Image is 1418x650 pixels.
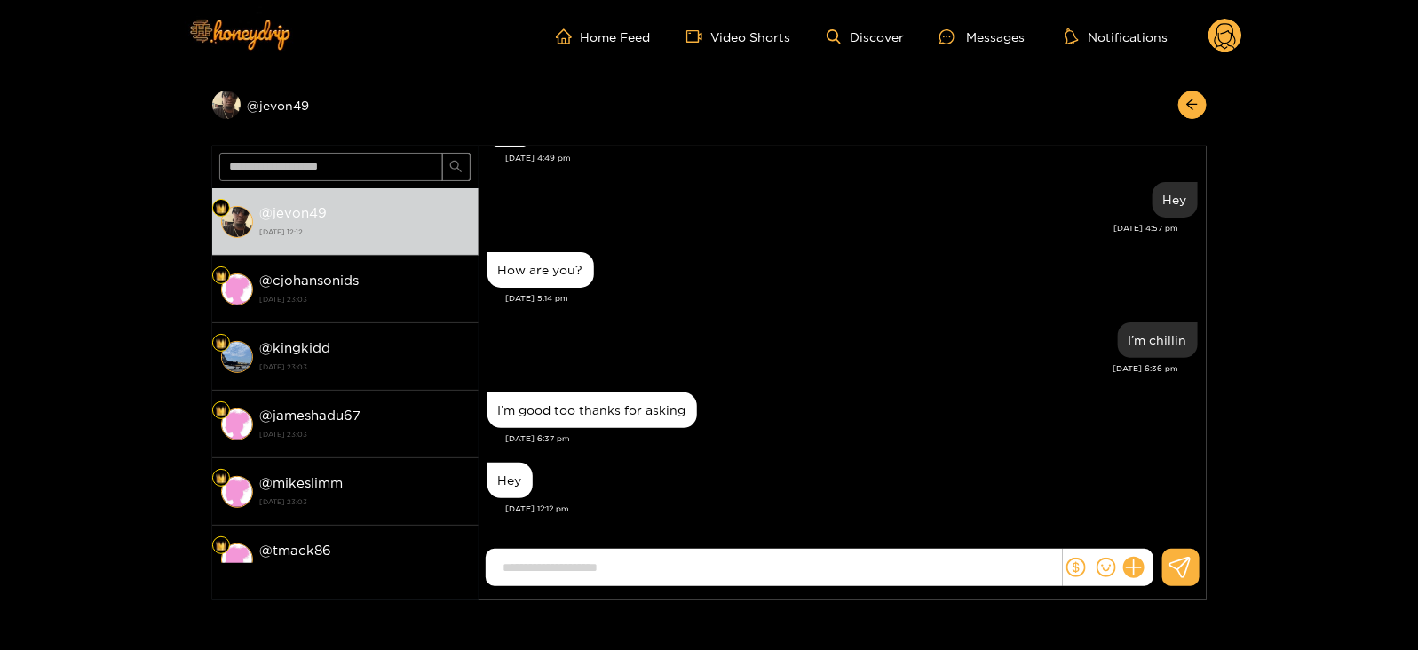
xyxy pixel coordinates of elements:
[1153,182,1198,218] div: Sep. 28, 4:57 pm
[487,222,1179,234] div: [DATE] 4:57 pm
[221,273,253,305] img: conversation
[216,338,226,349] img: Fan Level
[216,473,226,484] img: Fan Level
[221,476,253,508] img: conversation
[686,28,711,44] span: video-camera
[221,408,253,440] img: conversation
[1129,333,1187,347] div: I’m chillin
[498,403,686,417] div: I’m good too thanks for asking
[556,28,581,44] span: home
[1063,554,1089,581] button: dollar
[260,494,470,510] strong: [DATE] 23:03
[487,392,697,428] div: Sep. 28, 6:37 pm
[1097,558,1116,577] span: smile
[487,362,1179,375] div: [DATE] 6:36 pm
[221,543,253,575] img: conversation
[216,541,226,551] img: Fan Level
[1163,193,1187,207] div: Hey
[260,224,470,240] strong: [DATE] 12:12
[216,203,226,214] img: Fan Level
[1060,28,1173,45] button: Notifications
[1066,558,1086,577] span: dollar
[506,432,1198,445] div: [DATE] 6:37 pm
[686,28,791,44] a: Video Shorts
[216,271,226,281] img: Fan Level
[260,291,470,307] strong: [DATE] 23:03
[498,473,522,487] div: Hey
[442,153,471,181] button: search
[221,206,253,238] img: conversation
[221,341,253,373] img: conversation
[827,29,904,44] a: Discover
[556,28,651,44] a: Home Feed
[216,406,226,416] img: Fan Level
[212,91,479,119] div: @jevon49
[260,359,470,375] strong: [DATE] 23:03
[506,152,1198,164] div: [DATE] 4:49 pm
[487,463,533,498] div: Sep. 29, 12:12 pm
[1118,322,1198,358] div: Sep. 28, 6:36 pm
[260,205,328,220] strong: @ jevon49
[1185,98,1199,113] span: arrow-left
[260,340,331,355] strong: @ kingkidd
[260,426,470,442] strong: [DATE] 23:03
[260,543,332,558] strong: @ tmack86
[506,292,1198,305] div: [DATE] 5:14 pm
[1178,91,1207,119] button: arrow-left
[449,160,463,175] span: search
[260,475,344,490] strong: @ mikeslimm
[260,561,470,577] strong: [DATE] 23:03
[260,273,360,288] strong: @ cjohansonids
[939,27,1025,47] div: Messages
[498,263,583,277] div: How are you?
[260,408,361,423] strong: @ jameshadu67
[487,252,594,288] div: Sep. 28, 5:14 pm
[506,503,1198,515] div: [DATE] 12:12 pm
